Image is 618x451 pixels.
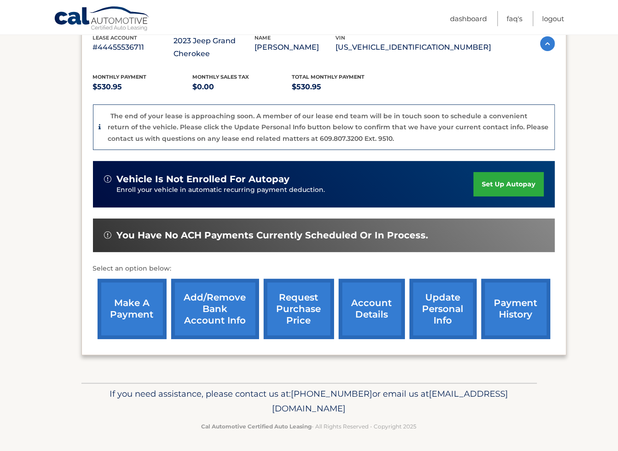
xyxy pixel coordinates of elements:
a: Cal Automotive [54,6,150,33]
p: [PERSON_NAME] [255,41,336,54]
span: You have no ACH payments currently scheduled or in process. [117,230,428,241]
a: request purchase price [264,279,334,339]
span: lease account [93,35,138,41]
img: accordion-active.svg [540,36,555,51]
span: Total Monthly Payment [292,74,365,80]
span: [PHONE_NUMBER] [291,388,373,399]
p: Select an option below: [93,263,555,274]
a: Add/Remove bank account info [171,279,259,339]
p: #44455536711 [93,41,174,54]
a: Logout [542,11,564,26]
a: FAQ's [507,11,522,26]
img: alert-white.svg [104,175,111,183]
p: $530.95 [93,81,193,93]
span: Monthly sales Tax [192,74,249,80]
span: Monthly Payment [93,74,147,80]
p: - All Rights Reserved - Copyright 2025 [87,422,531,431]
p: [US_VEHICLE_IDENTIFICATION_NUMBER] [336,41,491,54]
a: account details [339,279,405,339]
p: If you need assistance, please contact us at: or email us at [87,387,531,416]
span: vehicle is not enrolled for autopay [117,173,290,185]
p: The end of your lease is approaching soon. A member of our lease end team will be in touch soon t... [108,112,549,143]
a: payment history [481,279,550,339]
p: $0.00 [192,81,292,93]
a: update personal info [410,279,477,339]
p: $530.95 [292,81,392,93]
span: name [255,35,271,41]
strong: Cal Automotive Certified Auto Leasing [202,423,312,430]
a: set up autopay [474,172,543,197]
span: vin [336,35,346,41]
a: Dashboard [450,11,487,26]
img: alert-white.svg [104,231,111,239]
p: Enroll your vehicle in automatic recurring payment deduction. [117,185,474,195]
p: 2023 Jeep Grand Cherokee [174,35,255,60]
a: make a payment [98,279,167,339]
